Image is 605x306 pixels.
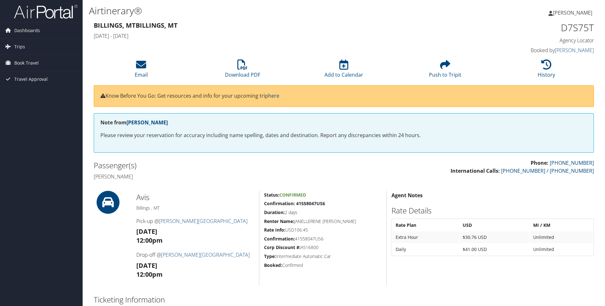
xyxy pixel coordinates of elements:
[159,218,248,225] a: [PERSON_NAME][GEOGRAPHIC_DATA]
[391,192,423,199] strong: Agent Notes
[555,47,594,54] a: [PERSON_NAME]
[264,262,282,268] strong: Booked:
[100,119,168,126] strong: Note from
[459,219,530,231] th: USD
[476,21,594,34] h1: D7S75T
[530,219,593,231] th: MI / KM
[136,236,163,245] strong: 12:00pm
[264,227,285,233] strong: Rate Info:
[14,71,48,87] span: Travel Approval
[501,167,594,174] a: [PHONE_NUMBER] / [PHONE_NUMBER]
[264,244,301,250] strong: Corp Discount #:
[264,253,382,260] h5: Intermediate Automatic Car
[264,227,382,233] h5: USD106.45
[161,251,250,258] a: [PERSON_NAME][GEOGRAPHIC_DATA]
[476,47,594,54] h4: Booked by
[126,119,168,126] a: [PERSON_NAME]
[94,294,594,305] h2: Ticketing Information
[391,205,594,216] h2: Rate Details
[14,39,25,55] span: Trips
[392,232,459,243] td: Extra Hour
[264,236,382,242] h5: 41558047US6
[264,218,382,225] h5: JANELLERENE [PERSON_NAME]
[14,23,40,38] span: Dashboards
[553,9,592,16] span: [PERSON_NAME]
[279,192,306,198] span: Confirmed
[135,63,148,78] a: Email
[100,131,587,140] p: Please review your reservation for accuracy including name spelling, dates and destination. Repor...
[136,205,254,211] h5: Billings , MT
[264,192,279,198] strong: Status:
[264,262,382,268] h5: Confirmed
[94,21,178,30] strong: Billings, MT Billings, MT
[451,167,500,174] strong: International Calls:
[94,160,339,171] h2: Passenger(s)
[531,159,548,166] strong: Phone:
[136,251,254,258] h4: Drop-off @
[94,32,466,39] h4: [DATE] - [DATE]
[264,209,285,215] strong: Duration:
[476,37,594,44] h4: Agency Locator
[136,218,254,225] h4: Pick-up @
[548,3,599,22] a: [PERSON_NAME]
[100,92,587,100] p: Know Before You Go: Get resources and info for your upcoming trip
[225,63,260,78] a: Download PDF
[14,55,39,71] span: Book Travel
[530,232,593,243] td: Unlimited
[264,236,295,242] strong: Confirmation:
[429,63,461,78] a: Push to Tripit
[268,92,279,99] a: here
[530,244,593,255] td: Unlimited
[136,270,163,279] strong: 12:00pm
[459,232,530,243] td: $30.76 USD
[136,192,254,203] h2: Avis
[392,244,459,255] td: Daily
[94,173,339,180] h4: [PERSON_NAME]
[459,244,530,255] td: $41.00 USD
[550,159,594,166] a: [PHONE_NUMBER]
[264,209,382,216] h5: 2 days
[264,218,294,224] strong: Renter Name:
[136,261,157,270] strong: [DATE]
[264,253,276,259] strong: Type:
[89,4,429,17] h1: Airtinerary®
[264,200,325,206] strong: Confirmation: 41558047US6
[264,244,382,251] h5: A516800
[136,227,157,236] strong: [DATE]
[324,63,363,78] a: Add to Calendar
[14,4,78,19] img: airportal-logo.png
[538,63,555,78] a: History
[392,219,459,231] th: Rate Plan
